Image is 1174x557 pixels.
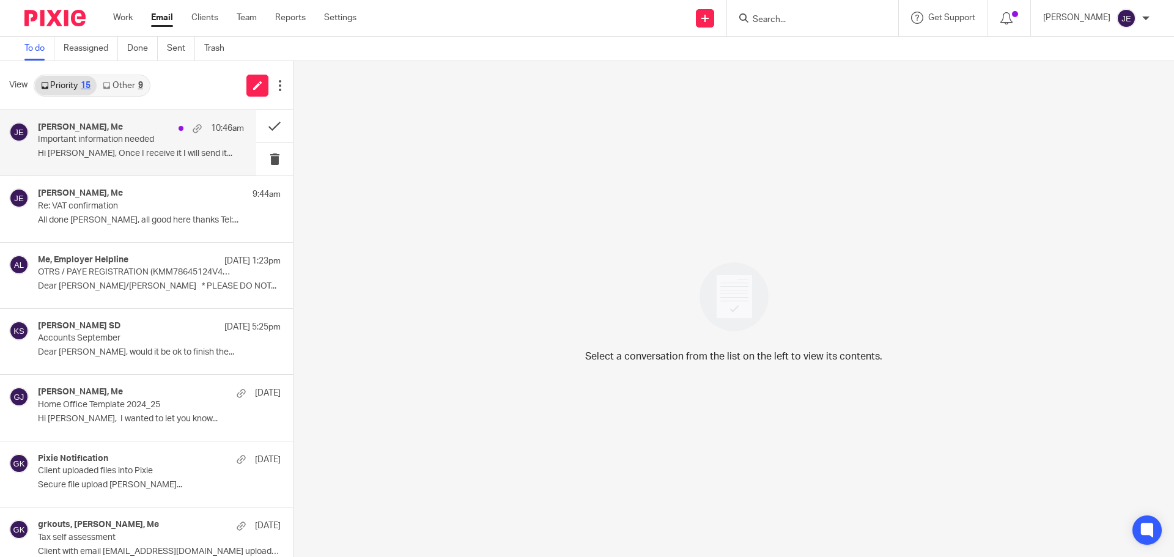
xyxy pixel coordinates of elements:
[255,387,281,399] p: [DATE]
[38,135,203,145] p: Important information needed
[38,281,281,292] p: Dear [PERSON_NAME]/[PERSON_NAME] * PLEASE DO NOT...
[38,400,232,410] p: Home Office Template 2024_25
[9,454,29,473] img: svg%3E
[38,321,120,331] h4: [PERSON_NAME] SD
[928,13,975,22] span: Get Support
[275,12,306,24] a: Reports
[38,122,123,133] h4: [PERSON_NAME], Me
[38,480,281,490] p: Secure file upload [PERSON_NAME]...
[255,520,281,532] p: [DATE]
[585,349,882,364] p: Select a conversation from the list on the left to view its contents.
[38,547,281,557] p: Client with email [EMAIL_ADDRESS][DOMAIN_NAME] uploaded...
[191,12,218,24] a: Clients
[9,321,29,341] img: svg%3E
[324,12,356,24] a: Settings
[253,188,281,201] p: 9:44am
[38,255,128,265] h4: Me, Employer Helpline
[224,321,281,333] p: [DATE] 5:25pm
[38,215,281,226] p: All done [PERSON_NAME], all good here thanks Tel:...
[81,81,90,90] div: 15
[1043,12,1110,24] p: [PERSON_NAME]
[9,188,29,208] img: svg%3E
[24,37,54,61] a: To do
[97,76,149,95] a: Other9
[64,37,118,61] a: Reassigned
[113,12,133,24] a: Work
[692,254,777,339] img: image
[38,149,244,159] p: Hi [PERSON_NAME], Once I receive it I will send it...
[167,37,195,61] a: Sent
[9,122,29,142] img: svg%3E
[1117,9,1136,28] img: svg%3E
[35,76,97,95] a: Priority15
[38,201,232,212] p: Re: VAT confirmation
[38,267,232,278] p: OTRS / PAYE REGISTRATION (KMM78645124V43665L0KM)
[38,347,281,358] p: Dear [PERSON_NAME], would it be ok to finish the...
[38,387,123,397] h4: [PERSON_NAME], Me
[38,188,123,199] h4: [PERSON_NAME], Me
[138,81,143,90] div: 9
[204,37,234,61] a: Trash
[211,122,244,135] p: 10:46am
[9,79,28,92] span: View
[127,37,158,61] a: Done
[255,454,281,466] p: [DATE]
[38,333,232,344] p: Accounts September
[9,520,29,539] img: svg%3E
[224,255,281,267] p: [DATE] 1:23pm
[9,255,29,275] img: svg%3E
[38,454,108,464] h4: Pixie Notification
[38,414,281,424] p: Hi [PERSON_NAME], I wanted to let you know...
[151,12,173,24] a: Email
[24,10,86,26] img: Pixie
[751,15,862,26] input: Search
[38,466,232,476] p: Client uploaded files into Pixie
[9,387,29,407] img: svg%3E
[38,520,159,530] h4: grkouts, [PERSON_NAME], Me
[237,12,257,24] a: Team
[38,533,232,543] p: Tax self assessment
